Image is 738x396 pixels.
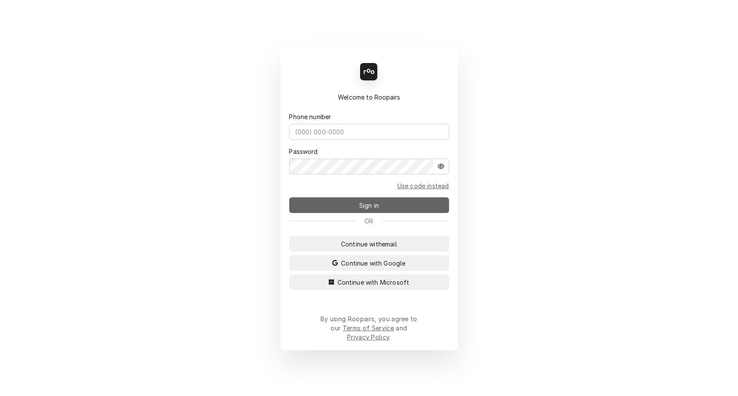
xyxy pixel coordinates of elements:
[339,259,407,268] span: Continue with Google
[289,255,449,271] button: Continue with Google
[343,324,394,332] a: Terms of Service
[339,240,399,249] span: Continue with email
[289,112,331,121] label: Phone number
[289,236,449,252] button: Continue withemail
[397,181,449,190] a: Go to Email and code form
[289,147,318,156] label: Password
[289,124,449,140] input: (000) 000-0000
[347,333,389,341] a: Privacy Policy
[357,201,381,210] span: Sign in
[289,93,449,102] div: Welcome to Roopairs
[289,216,449,226] div: Or
[321,314,418,342] div: By using Roopairs, you agree to our and .
[336,278,411,287] span: Continue with Microsoft
[289,197,449,213] button: Sign in
[289,274,449,290] button: Continue with Microsoft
